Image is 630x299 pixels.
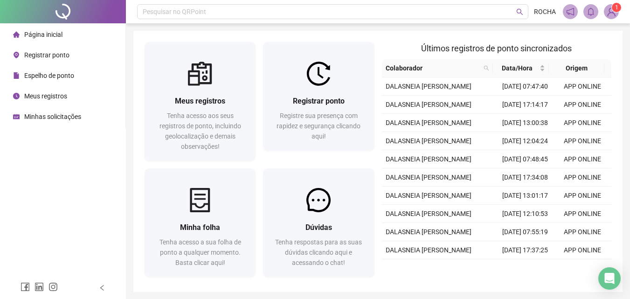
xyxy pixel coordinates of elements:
span: left [99,285,105,291]
span: DALASNEIA [PERSON_NAME] [386,210,471,217]
td: [DATE] 17:34:08 [497,168,554,187]
span: home [13,31,20,38]
span: search [484,65,489,71]
a: Registrar pontoRegistre sua presença com rapidez e segurança clicando aqui! [263,42,374,151]
td: APP ONLINE [554,223,611,241]
span: search [516,8,523,15]
span: Últimos registros de ponto sincronizados [421,43,572,53]
div: Open Intercom Messenger [598,267,621,290]
span: Registrar ponto [24,51,69,59]
span: DALASNEIA [PERSON_NAME] [386,101,471,108]
span: facebook [21,282,30,292]
span: Página inicial [24,31,62,38]
span: clock-circle [13,93,20,99]
td: APP ONLINE [554,114,611,132]
span: Data/Hora [497,63,537,73]
td: [DATE] 13:00:38 [497,114,554,132]
span: linkedin [35,282,44,292]
td: [DATE] 17:14:17 [497,96,554,114]
td: [DATE] 13:28:07 [497,259,554,278]
span: Registrar ponto [293,97,345,105]
td: [DATE] 12:10:53 [497,205,554,223]
td: [DATE] 13:01:17 [497,187,554,205]
span: instagram [48,282,58,292]
td: APP ONLINE [554,259,611,278]
a: Meus registrosTenha acesso aos seus registros de ponto, incluindo geolocalização e demais observa... [145,42,256,161]
td: APP ONLINE [554,168,611,187]
td: [DATE] 12:04:24 [497,132,554,150]
span: environment [13,52,20,58]
a: DúvidasTenha respostas para as suas dúvidas clicando aqui e acessando o chat! [263,168,374,277]
span: Tenha respostas para as suas dúvidas clicando aqui e acessando o chat! [275,238,362,266]
td: APP ONLINE [554,77,611,96]
span: Tenha acesso aos seus registros de ponto, incluindo geolocalização e demais observações! [159,112,241,150]
span: DALASNEIA [PERSON_NAME] [386,246,471,254]
span: DALASNEIA [PERSON_NAME] [386,119,471,126]
td: [DATE] 17:37:25 [497,241,554,259]
span: Meus registros [175,97,225,105]
span: 1 [615,4,618,11]
sup: Atualize o seu contato no menu Meus Dados [612,3,621,12]
span: Meus registros [24,92,67,100]
td: [DATE] 07:48:45 [497,150,554,168]
td: APP ONLINE [554,241,611,259]
td: [DATE] 07:47:40 [497,77,554,96]
span: bell [587,7,595,16]
span: Minhas solicitações [24,113,81,120]
span: notification [566,7,575,16]
a: Minha folhaTenha acesso a sua folha de ponto a qualquer momento. Basta clicar aqui! [145,168,256,277]
td: APP ONLINE [554,150,611,168]
img: 69724 [604,5,618,19]
span: DALASNEIA [PERSON_NAME] [386,192,471,199]
span: DALASNEIA [PERSON_NAME] [386,155,471,163]
span: search [482,61,491,75]
span: Registre sua presença com rapidez e segurança clicando aqui! [277,112,360,140]
span: Espelho de ponto [24,72,74,79]
td: [DATE] 07:55:19 [497,223,554,241]
span: schedule [13,113,20,120]
span: ROCHA [534,7,556,17]
td: APP ONLINE [554,132,611,150]
span: Tenha acesso a sua folha de ponto a qualquer momento. Basta clicar aqui! [159,238,241,266]
span: DALASNEIA [PERSON_NAME] [386,83,471,90]
span: Minha folha [180,223,220,232]
span: file [13,72,20,79]
td: APP ONLINE [554,96,611,114]
span: Colaborador [386,63,480,73]
span: DALASNEIA [PERSON_NAME] [386,174,471,181]
span: DALASNEIA [PERSON_NAME] [386,228,471,236]
td: APP ONLINE [554,187,611,205]
th: Data/Hora [493,59,548,77]
th: Origem [549,59,604,77]
span: Dúvidas [305,223,332,232]
span: DALASNEIA [PERSON_NAME] [386,137,471,145]
td: APP ONLINE [554,205,611,223]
